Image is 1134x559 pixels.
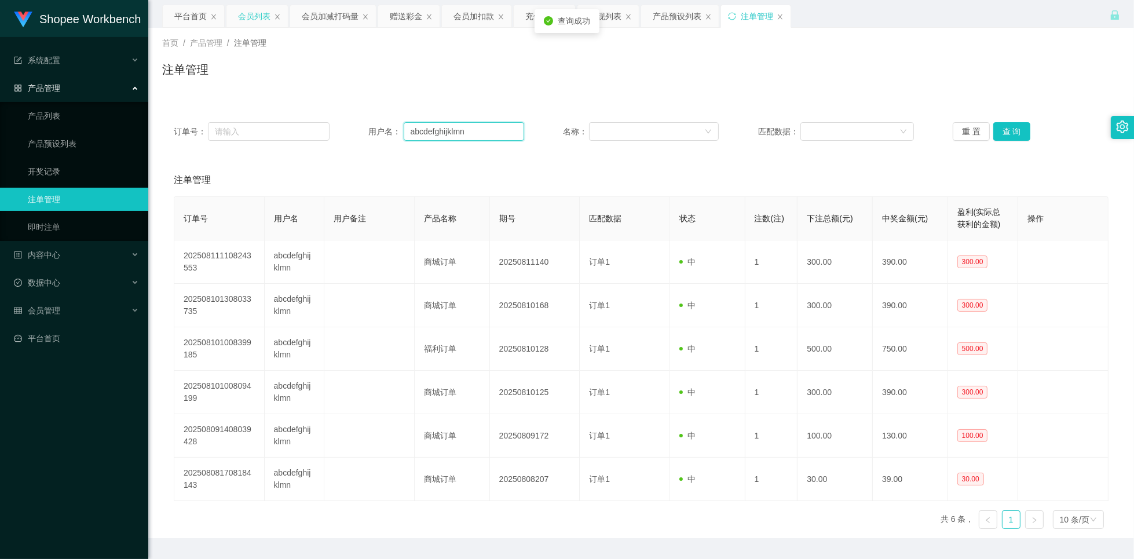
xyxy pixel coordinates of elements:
h1: 注单管理 [162,61,208,78]
span: / [183,38,185,48]
li: 下一页 [1025,510,1044,529]
span: 注单管理 [234,38,266,48]
span: 产品管理 [190,38,222,48]
span: 用户备注 [334,214,366,223]
td: 100.00 [798,414,873,458]
i: 图标: close [705,13,712,20]
td: abcdefghijklmn [265,458,325,501]
span: 会员管理 [14,306,60,315]
a: 1 [1003,511,1020,528]
li: 1 [1002,510,1020,529]
div: 注单管理 [741,5,773,27]
td: 202508101008094199 [174,371,265,414]
a: 图标: dashboard平台首页 [14,327,139,350]
td: 20250810125 [490,371,580,414]
td: 202508081708184143 [174,458,265,501]
i: 图标: close [625,13,632,20]
li: 共 6 条， [941,510,974,529]
td: 390.00 [873,284,948,327]
i: 图标: table [14,306,22,315]
i: 图标: close [362,13,369,20]
span: 产品名称 [424,214,456,223]
td: 202508091408039428 [174,414,265,458]
span: 状态 [679,214,696,223]
td: 商城订单 [415,240,490,284]
td: 20250810128 [490,327,580,371]
i: 图标: form [14,56,22,64]
span: 名称： [563,126,588,138]
a: 即时注单 [28,215,139,239]
td: 1 [745,458,798,501]
span: 首页 [162,38,178,48]
td: 300.00 [798,284,873,327]
span: 500.00 [957,342,988,355]
span: 用户名 [274,214,298,223]
td: 39.00 [873,458,948,501]
span: 操作 [1027,214,1044,223]
span: 中 [679,474,696,484]
td: 390.00 [873,240,948,284]
input: 请输入 [208,122,330,141]
a: 产品预设列表 [28,132,139,155]
i: 图标: close [777,13,784,20]
span: 订单1 [589,301,610,310]
td: 202508101008399185 [174,327,265,371]
span: 订单1 [589,431,610,440]
button: 重 置 [953,122,990,141]
span: 订单号 [184,214,208,223]
span: 300.00 [957,255,988,268]
i: 图标: left [985,517,992,524]
a: Shopee Workbench [14,14,141,23]
td: abcdefghijklmn [265,327,325,371]
span: 匹配数据 [589,214,621,223]
td: 20250811140 [490,240,580,284]
td: abcdefghijklmn [265,414,325,458]
i: 图标: appstore-o [14,84,22,92]
i: 图标: close [274,13,281,20]
a: 注单管理 [28,188,139,211]
td: 500.00 [798,327,873,371]
td: 202508101308033735 [174,284,265,327]
i: 图标: close [426,13,433,20]
td: 福利订单 [415,327,490,371]
span: / [227,38,229,48]
i: 图标: check-circle-o [14,279,22,287]
td: 商城订单 [415,414,490,458]
td: 20250810168 [490,284,580,327]
td: 1 [745,371,798,414]
i: 图标: close [498,13,504,20]
li: 上一页 [979,510,997,529]
td: 1 [745,414,798,458]
td: 30.00 [798,458,873,501]
i: 图标: down [1090,516,1097,524]
td: 202508111108243553 [174,240,265,284]
td: abcdefghijklmn [265,284,325,327]
span: 订单1 [589,257,610,266]
span: 订单1 [589,388,610,397]
input: 请输入 [404,122,525,141]
i: 图标: right [1031,517,1038,524]
i: 图标: setting [1116,120,1129,133]
td: 商城订单 [415,371,490,414]
span: 订单1 [589,474,610,484]
span: 注数(注) [755,214,784,223]
td: 300.00 [798,371,873,414]
td: abcdefghijklmn [265,240,325,284]
span: 中 [679,344,696,353]
span: 内容中心 [14,250,60,260]
h1: Shopee Workbench [39,1,141,38]
span: 盈利(实际总获利的金额) [957,207,1001,229]
span: 中奖金额(元) [882,214,928,223]
span: 期号 [499,214,515,223]
td: 750.00 [873,327,948,371]
span: 100.00 [957,429,988,442]
td: abcdefghijklmn [265,371,325,414]
span: 中 [679,388,696,397]
div: 会员列表 [238,5,270,27]
i: 图标: profile [14,251,22,259]
span: 产品管理 [14,83,60,93]
span: 注单管理 [174,173,211,187]
a: 产品列表 [28,104,139,127]
span: 中 [679,301,696,310]
i: 图标: close [210,13,217,20]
